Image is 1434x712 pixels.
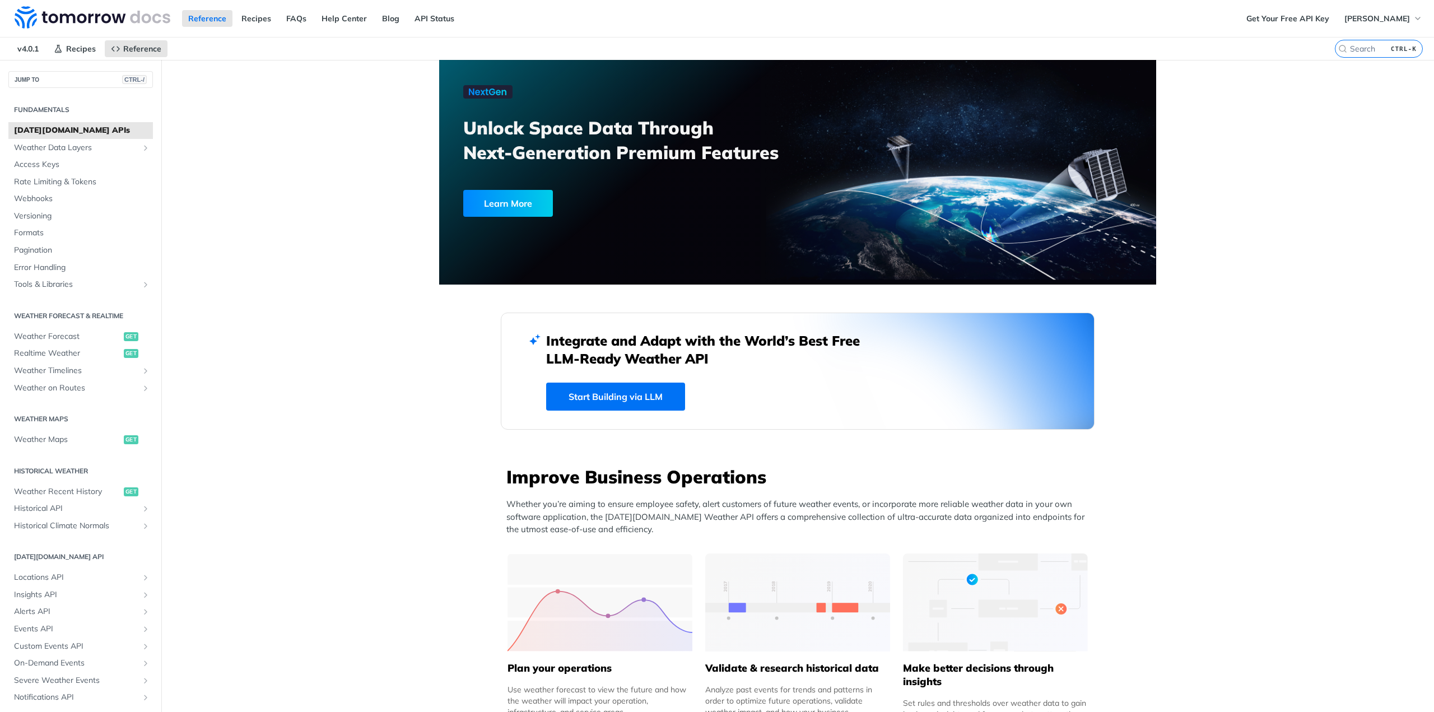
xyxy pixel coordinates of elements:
h2: Fundamentals [8,105,153,115]
span: Severe Weather Events [14,675,138,686]
a: Weather Forecastget [8,328,153,345]
span: Weather Timelines [14,365,138,376]
span: Recipes [66,44,96,54]
button: [PERSON_NAME] [1338,10,1428,27]
a: Get Your Free API Key [1240,10,1335,27]
span: CTRL-/ [122,75,147,84]
a: Versioning [8,208,153,225]
span: get [124,487,138,496]
span: Locations API [14,572,138,583]
button: Show subpages for Weather Data Layers [141,143,150,152]
span: [DATE][DOMAIN_NAME] APIs [14,125,150,136]
a: FAQs [280,10,313,27]
div: Learn More [463,190,553,217]
h5: Plan your operations [508,662,692,675]
span: Weather Data Layers [14,142,138,153]
a: Formats [8,225,153,241]
a: Reference [182,10,232,27]
a: API Status [408,10,460,27]
button: Show subpages for Tools & Libraries [141,280,150,289]
h3: Unlock Space Data Through Next-Generation Premium Features [463,115,810,165]
img: Tomorrow.io Weather API Docs [15,6,170,29]
p: Whether you’re aiming to ensure employee safety, alert customers of future weather events, or inc... [506,498,1095,536]
h2: Integrate and Adapt with the World’s Best Free LLM-Ready Weather API [546,332,877,367]
img: 39565e8-group-4962x.svg [508,553,692,651]
a: Blog [376,10,406,27]
span: get [124,332,138,341]
a: Realtime Weatherget [8,345,153,362]
button: Show subpages for Weather on Routes [141,384,150,393]
span: Tools & Libraries [14,279,138,290]
span: [PERSON_NAME] [1344,13,1410,24]
span: Notifications API [14,692,138,703]
a: Start Building via LLM [546,383,685,411]
span: get [124,349,138,358]
span: Realtime Weather [14,348,121,359]
a: Weather Data LayersShow subpages for Weather Data Layers [8,139,153,156]
button: Show subpages for Historical Climate Normals [141,522,150,530]
button: Show subpages for Alerts API [141,607,150,616]
a: Pagination [8,242,153,259]
span: Weather Forecast [14,331,121,342]
svg: Search [1338,44,1347,53]
span: Pagination [14,245,150,256]
h3: Improve Business Operations [506,464,1095,489]
a: Notifications APIShow subpages for Notifications API [8,689,153,706]
span: On-Demand Events [14,658,138,669]
a: Learn More [463,190,741,217]
span: Insights API [14,589,138,601]
button: Show subpages for Events API [141,625,150,634]
a: Rate Limiting & Tokens [8,174,153,190]
a: Custom Events APIShow subpages for Custom Events API [8,638,153,655]
button: JUMP TOCTRL-/ [8,71,153,88]
button: Show subpages for Weather Timelines [141,366,150,375]
kbd: CTRL-K [1388,43,1419,54]
span: Rate Limiting & Tokens [14,176,150,188]
span: Reference [123,44,161,54]
a: Historical Climate NormalsShow subpages for Historical Climate Normals [8,518,153,534]
span: Custom Events API [14,641,138,652]
a: Alerts APIShow subpages for Alerts API [8,603,153,620]
span: Events API [14,623,138,635]
h2: Weather Maps [8,414,153,424]
a: Weather on RoutesShow subpages for Weather on Routes [8,380,153,397]
button: Show subpages for Historical API [141,504,150,513]
span: Historical Climate Normals [14,520,138,532]
button: Show subpages for Insights API [141,590,150,599]
a: Reference [105,40,167,57]
span: Historical API [14,503,138,514]
span: v4.0.1 [11,40,45,57]
a: Insights APIShow subpages for Insights API [8,587,153,603]
span: Error Handling [14,262,150,273]
a: Access Keys [8,156,153,173]
button: Show subpages for Severe Weather Events [141,676,150,685]
h2: Historical Weather [8,466,153,476]
a: Tools & LibrariesShow subpages for Tools & Libraries [8,276,153,293]
h5: Validate & research historical data [705,662,890,675]
span: Weather Maps [14,434,121,445]
a: Recipes [235,10,277,27]
img: a22d113-group-496-32x.svg [903,553,1088,651]
span: get [124,435,138,444]
span: Access Keys [14,159,150,170]
span: Weather Recent History [14,486,121,497]
a: On-Demand EventsShow subpages for On-Demand Events [8,655,153,672]
span: Versioning [14,211,150,222]
a: Recipes [48,40,102,57]
button: Show subpages for Custom Events API [141,642,150,651]
a: Error Handling [8,259,153,276]
button: Show subpages for Notifications API [141,693,150,702]
a: [DATE][DOMAIN_NAME] APIs [8,122,153,139]
a: Locations APIShow subpages for Locations API [8,569,153,586]
h5: Make better decisions through insights [903,662,1088,688]
span: Formats [14,227,150,239]
button: Show subpages for On-Demand Events [141,659,150,668]
img: NextGen [463,85,513,99]
button: Show subpages for Locations API [141,573,150,582]
span: Webhooks [14,193,150,204]
a: Weather Recent Historyget [8,483,153,500]
img: 13d7ca0-group-496-2.svg [705,553,890,651]
h2: Weather Forecast & realtime [8,311,153,321]
a: Severe Weather EventsShow subpages for Severe Weather Events [8,672,153,689]
h2: [DATE][DOMAIN_NAME] API [8,552,153,562]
